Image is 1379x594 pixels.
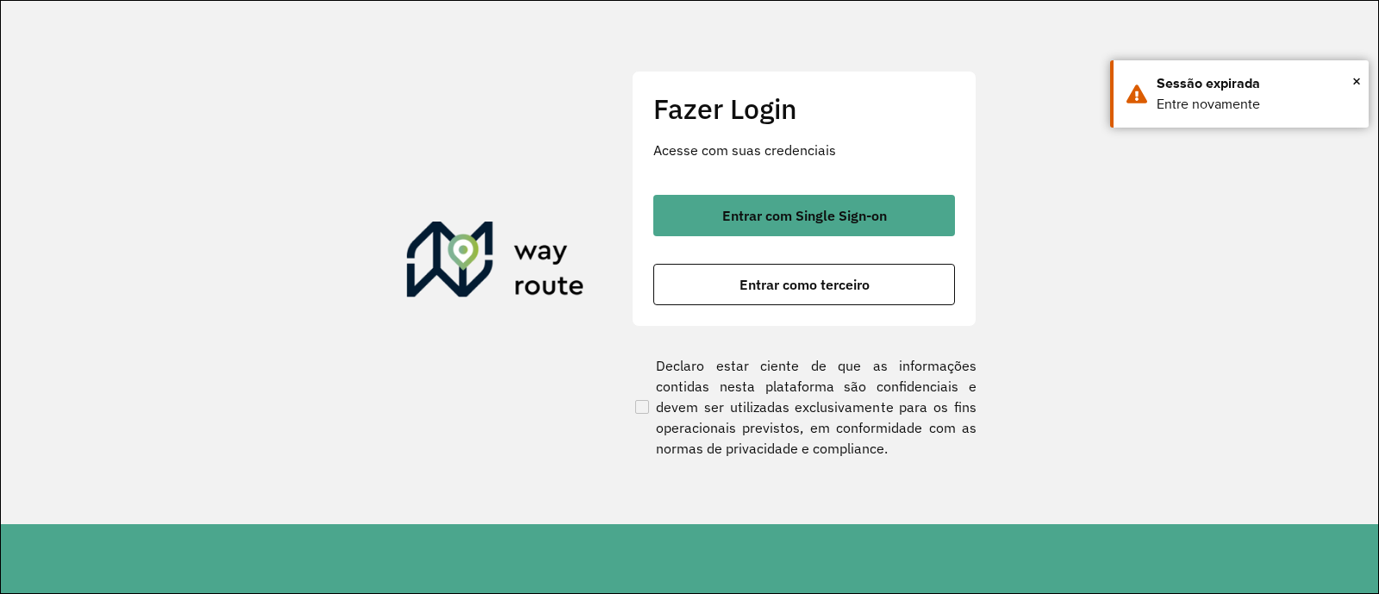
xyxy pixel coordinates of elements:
h2: Fazer Login [653,92,955,125]
button: button [653,264,955,305]
span: Entrar com Single Sign-on [722,209,887,222]
span: Entrar como terceiro [739,278,870,291]
div: Entre novamente [1157,94,1356,115]
p: Acesse com suas credenciais [653,140,955,160]
img: Roteirizador AmbevTech [407,222,584,304]
label: Declaro estar ciente de que as informações contidas nesta plataforma são confidenciais e devem se... [632,355,977,459]
span: × [1352,68,1361,94]
div: Sessão expirada [1157,73,1356,94]
button: Close [1352,68,1361,94]
button: button [653,195,955,236]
